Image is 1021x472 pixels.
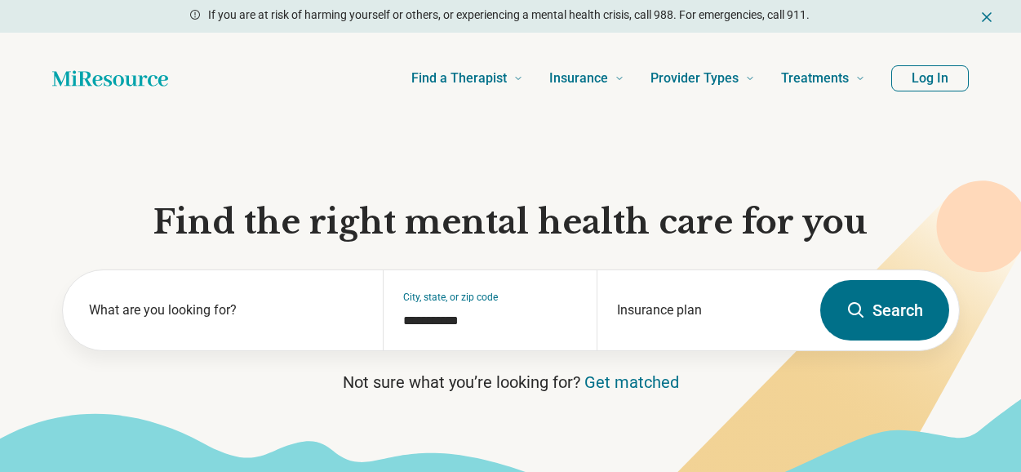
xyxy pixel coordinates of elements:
[411,67,507,90] span: Find a Therapist
[584,372,679,392] a: Get matched
[979,7,995,26] button: Dismiss
[411,46,523,111] a: Find a Therapist
[650,67,739,90] span: Provider Types
[650,46,755,111] a: Provider Types
[52,62,168,95] a: Home page
[891,65,969,91] button: Log In
[781,67,849,90] span: Treatments
[62,371,960,394] p: Not sure what you’re looking for?
[781,46,865,111] a: Treatments
[208,7,810,24] p: If you are at risk of harming yourself or others, or experiencing a mental health crisis, call 98...
[549,46,624,111] a: Insurance
[89,301,364,320] label: What are you looking for?
[62,201,960,243] h1: Find the right mental health care for you
[820,280,949,341] button: Search
[549,67,608,90] span: Insurance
